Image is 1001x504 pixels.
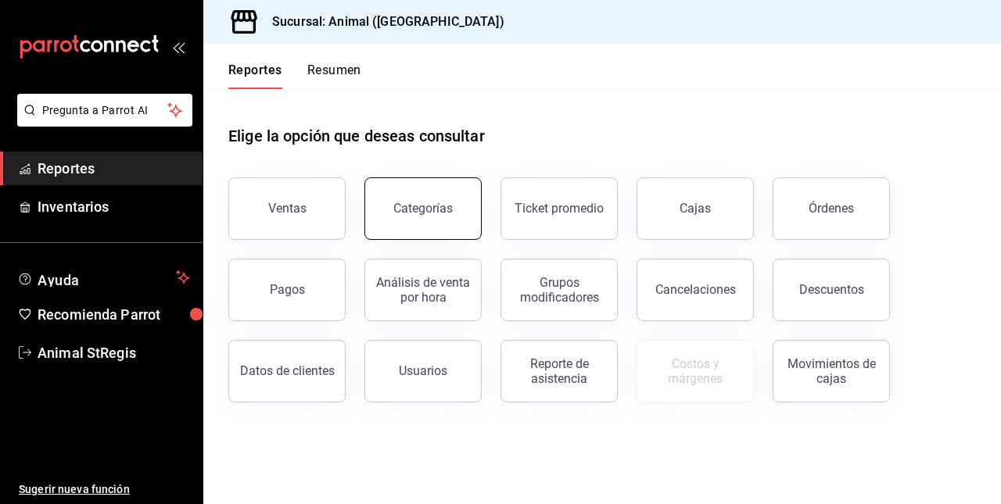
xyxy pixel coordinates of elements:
[260,13,504,31] h3: Sucursal: Animal ([GEOGRAPHIC_DATA])
[38,345,136,361] font: Animal StRegis
[773,177,890,240] button: Órdenes
[268,201,307,216] div: Ventas
[11,113,192,130] a: Pregunta a Parrot AI
[399,363,447,378] div: Usuarios
[511,356,608,386] div: Reporte de asistencia
[637,340,754,402] button: Contrata inventarios para ver este reporte
[500,177,618,240] button: Ticket promedio
[393,201,453,216] div: Categorías
[228,177,346,240] button: Ventas
[38,268,170,287] span: Ayuda
[655,282,736,297] div: Cancelaciones
[647,356,744,386] div: Costos y márgenes
[364,340,482,402] button: Usuarios
[799,282,864,297] div: Descuentos
[637,259,754,321] button: Cancelaciones
[228,63,282,78] font: Reportes
[511,275,608,305] div: Grupos modificadores
[228,340,346,402] button: Datos de clientes
[364,177,482,240] button: Categorías
[515,201,604,216] div: Ticket promedio
[38,160,95,177] font: Reportes
[38,198,109,215] font: Inventarios
[172,41,185,53] button: open_drawer_menu
[500,259,618,321] button: Grupos modificadores
[637,177,754,240] a: Cajas
[773,259,890,321] button: Descuentos
[307,63,361,89] button: Resumen
[228,63,361,89] div: Pestañas de navegación
[240,363,335,378] div: Datos de clientes
[680,199,712,218] div: Cajas
[375,275,472,305] div: Análisis de venta por hora
[19,483,130,495] font: Sugerir nueva función
[364,259,482,321] button: Análisis de venta por hora
[228,124,485,148] h1: Elige la opción que deseas consultar
[783,356,880,386] div: Movimientos de cajas
[500,340,618,402] button: Reporte de asistencia
[809,201,854,216] div: Órdenes
[38,306,160,323] font: Recomienda Parrot
[773,340,890,402] button: Movimientos de cajas
[228,259,346,321] button: Pagos
[42,102,168,119] span: Pregunta a Parrot AI
[17,94,192,127] button: Pregunta a Parrot AI
[270,282,305,297] div: Pagos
